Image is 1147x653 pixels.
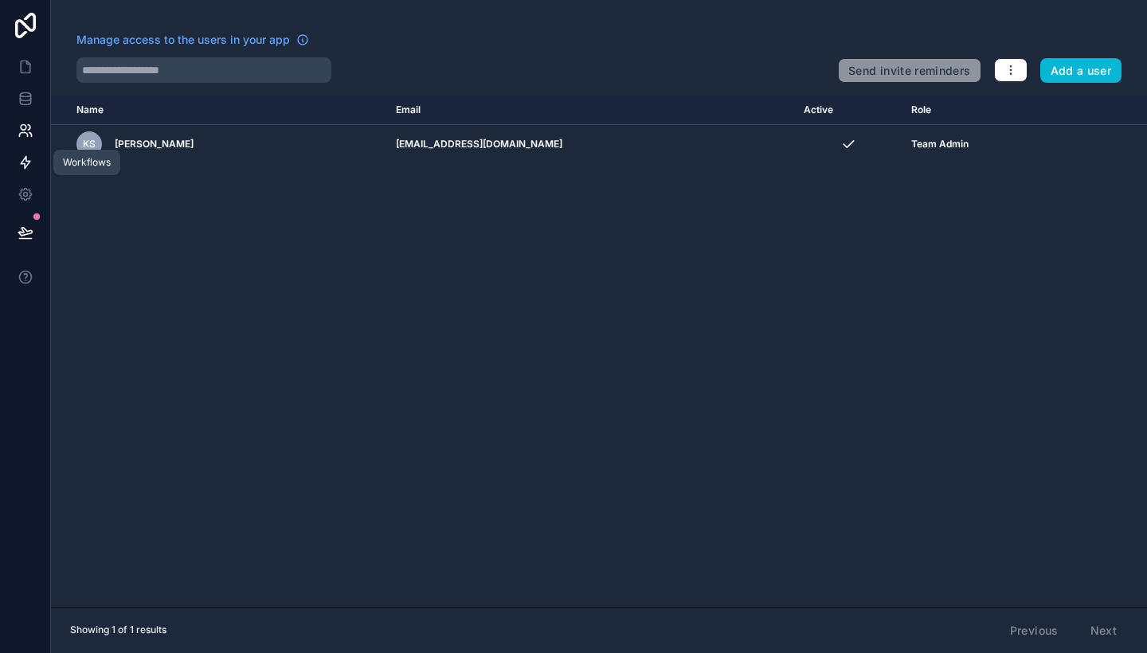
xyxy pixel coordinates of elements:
[1040,58,1122,84] button: Add a user
[794,96,901,125] th: Active
[76,32,309,48] a: Manage access to the users in your app
[51,96,386,125] th: Name
[70,624,166,636] span: Showing 1 of 1 results
[902,96,1070,125] th: Role
[63,156,111,169] div: Workflows
[51,96,1147,607] div: scrollable content
[76,32,290,48] span: Manage access to the users in your app
[911,138,969,151] span: Team Admin
[115,138,194,151] span: [PERSON_NAME]
[386,96,795,125] th: Email
[386,125,795,164] td: [EMAIL_ADDRESS][DOMAIN_NAME]
[83,138,96,151] span: KS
